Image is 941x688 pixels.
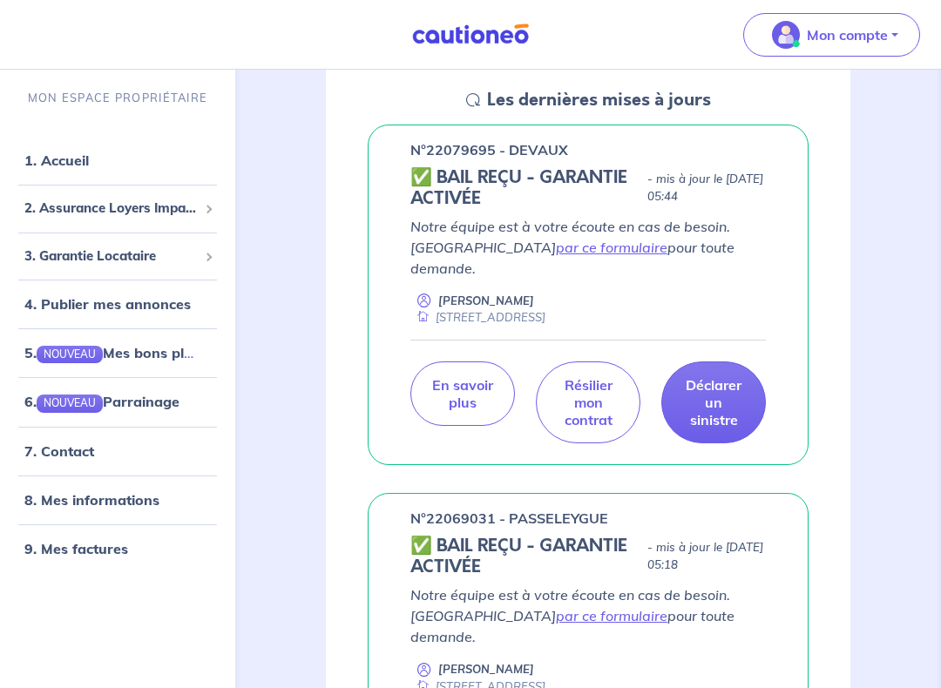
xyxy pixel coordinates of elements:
div: 9. Mes factures [7,531,228,566]
span: 2. Assurance Loyers Impayés [24,199,198,219]
a: 9. Mes factures [24,540,128,557]
p: [PERSON_NAME] [438,293,534,310]
div: 7. Contact [7,434,228,469]
div: [STREET_ADDRESS] [410,310,545,327]
a: 7. Contact [24,442,94,460]
p: n°22079695 - DEVAUX [410,140,568,161]
a: 8. Mes informations [24,491,159,509]
a: 1. Accueil [24,152,89,169]
button: illu_account_valid_menu.svgMon compte [743,13,920,57]
p: Déclarer un sinistre [683,377,744,429]
p: Résilier mon contrat [558,377,619,429]
h5: ✅ BAIL REÇU - GARANTIE ACTIVÉE [410,168,640,210]
p: [PERSON_NAME] [438,662,534,678]
p: MON ESPACE PROPRIÉTAIRE [28,90,207,106]
div: 8. Mes informations [7,482,228,517]
h5: ✅ BAIL REÇU - GARANTIE ACTIVÉE [410,536,640,578]
img: Cautioneo [405,24,536,45]
p: n°22069031 - PASSELEYGUE [410,509,608,529]
div: 2. Assurance Loyers Impayés [7,192,228,226]
div: 6.NOUVEAUParrainage [7,384,228,419]
a: En savoir plus [410,362,515,427]
p: En savoir plus [432,377,493,412]
a: par ce formulaire [556,608,667,625]
h5: Les dernières mises à jours [487,91,711,111]
div: state: CONTRACT-VALIDATED, Context: ,MAYBE-CERTIFICATE,,LESSOR-DOCUMENTS,IS-ODEALIM [410,536,766,578]
div: state: CONTRACT-VALIDATED, Context: ,MAYBE-CERTIFICATE,,LESSOR-DOCUMENTS,IS-ODEALIM [410,168,766,210]
p: Notre équipe est à votre écoute en cas de besoin. [GEOGRAPHIC_DATA] pour toute demande. [410,585,766,648]
p: - mis à jour le [DATE] 05:44 [647,172,766,206]
img: illu_account_valid_menu.svg [772,21,800,49]
div: 3. Garantie Locataire [7,239,228,273]
a: Résilier mon contrat [536,362,640,444]
a: 4. Publier mes annonces [24,295,191,313]
span: 3. Garantie Locataire [24,246,198,266]
div: 5.NOUVEAUMes bons plans [7,335,228,370]
a: Déclarer un sinistre [661,362,766,444]
p: Notre équipe est à votre écoute en cas de besoin. [GEOGRAPHIC_DATA] pour toute demande. [410,217,766,280]
a: par ce formulaire [556,239,667,257]
div: 4. Publier mes annonces [7,287,228,321]
a: 6.NOUVEAUParrainage [24,393,179,410]
a: 5.NOUVEAUMes bons plans [24,344,208,361]
div: 1. Accueil [7,143,228,178]
p: Mon compte [807,24,888,45]
p: - mis à jour le [DATE] 05:18 [647,540,766,575]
